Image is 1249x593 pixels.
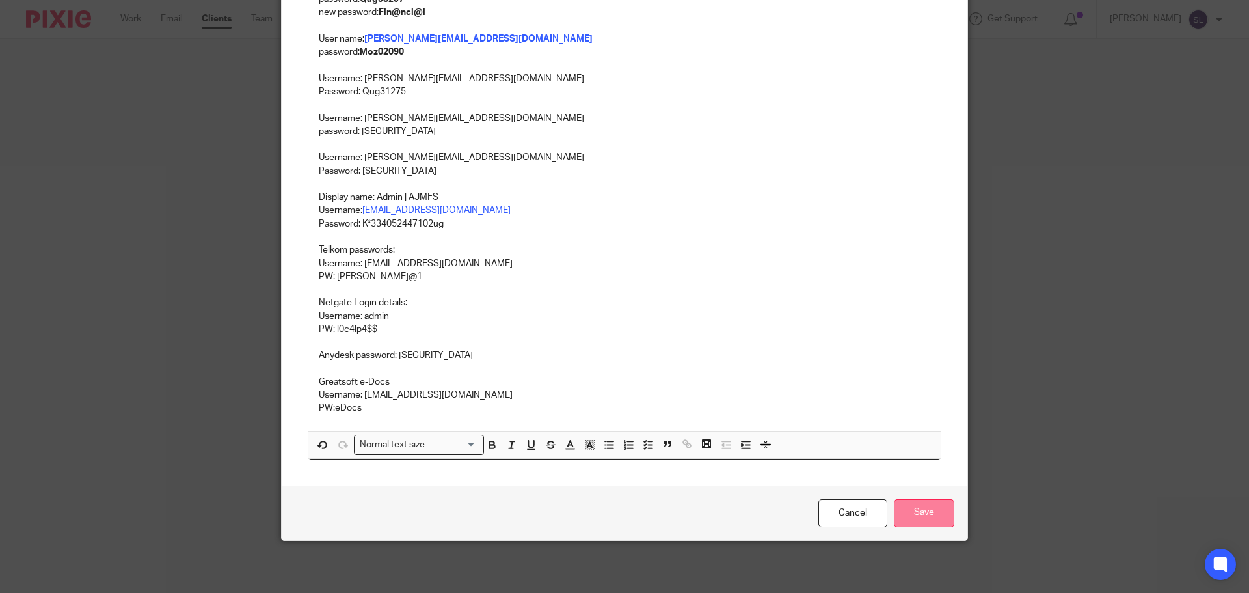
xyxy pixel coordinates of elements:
[319,349,930,362] p: Anydesk password: [SECURITY_DATA]
[319,33,930,59] p: User name: password:
[818,499,887,527] a: Cancel
[379,8,425,17] strong: Fin@nci@l
[364,34,593,44] a: [PERSON_NAME][EMAIL_ADDRESS][DOMAIN_NAME]
[319,6,930,19] p: new password:
[319,310,930,323] p: Username: admin
[429,438,476,452] input: Search for option
[357,438,428,452] span: Normal text size
[319,165,930,178] p: Password: [SECURITY_DATA]
[319,217,930,230] p: Password: K*334052447102ug
[319,257,930,270] p: Username: [EMAIL_ADDRESS][DOMAIN_NAME]
[319,376,930,389] p: Greatsoft e-Docs
[360,48,404,57] strong: Moz02090
[319,323,930,336] p: PW: l0c4lp4$$
[319,389,930,402] p: Username: [EMAIL_ADDRESS][DOMAIN_NAME]
[894,499,954,527] input: Save
[319,402,930,415] p: PW:eDocs
[362,206,511,215] a: [EMAIL_ADDRESS][DOMAIN_NAME]
[319,191,930,204] p: Display name: Admin | AJMFS
[319,112,930,125] p: Username: [PERSON_NAME][EMAIL_ADDRESS][DOMAIN_NAME]
[319,296,930,309] p: Netgate Login details:
[319,243,930,256] p: Telkom passwords:
[319,204,930,217] p: Username:
[319,72,930,99] p: Username: [PERSON_NAME][EMAIL_ADDRESS][DOMAIN_NAME] Password: Qug31275
[319,151,930,164] p: Username: [PERSON_NAME][EMAIL_ADDRESS][DOMAIN_NAME]
[354,435,484,455] div: Search for option
[319,125,930,138] p: password: [SECURITY_DATA]
[319,270,930,283] p: PW: [PERSON_NAME]@1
